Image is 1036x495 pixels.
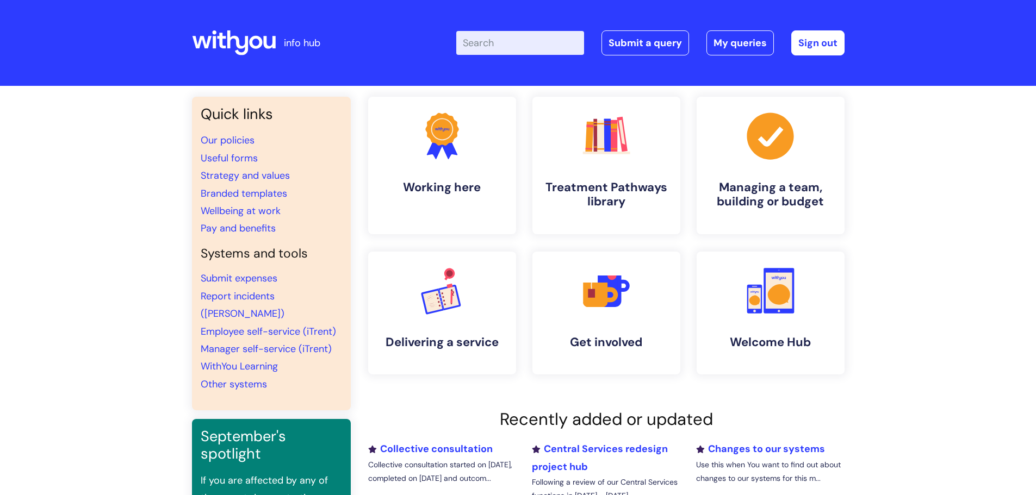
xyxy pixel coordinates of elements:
[201,134,255,147] a: Our policies
[201,246,342,261] h4: Systems and tools
[532,97,680,234] a: Treatment Pathways library
[706,30,774,55] a: My queries
[601,30,689,55] a: Submit a query
[532,442,668,473] a: Central Services redesign project hub
[368,252,516,374] a: Delivering a service
[368,409,845,429] h2: Recently added or updated
[201,290,284,320] a: Report incidents ([PERSON_NAME])
[201,222,276,235] a: Pay and benefits
[697,252,845,374] a: Welcome Hub
[201,325,336,338] a: Employee self-service (iTrent)
[368,97,516,234] a: Working here
[541,180,672,209] h4: Treatment Pathways library
[532,252,680,374] a: Get involved
[201,105,342,123] h3: Quick links
[377,335,507,349] h4: Delivering a service
[201,342,332,355] a: Manager self-service (iTrent)
[201,204,281,217] a: Wellbeing at work
[368,458,516,485] p: Collective consultation started on [DATE], completed on [DATE] and outcom...
[541,335,672,349] h4: Get involved
[201,152,258,165] a: Useful forms
[201,378,267,391] a: Other systems
[201,360,278,373] a: WithYou Learning
[696,442,825,455] a: Changes to our systems
[201,428,342,463] h3: September's spotlight
[705,180,836,209] h4: Managing a team, building or budget
[201,187,287,200] a: Branded templates
[456,30,845,55] div: | -
[791,30,845,55] a: Sign out
[696,458,844,485] p: Use this when You want to find out about changes to our systems for this m...
[201,169,290,182] a: Strategy and values
[705,335,836,349] h4: Welcome Hub
[201,272,277,285] a: Submit expenses
[456,31,584,55] input: Search
[284,34,320,52] p: info hub
[377,180,507,195] h4: Working here
[697,97,845,234] a: Managing a team, building or budget
[368,442,493,455] a: Collective consultation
